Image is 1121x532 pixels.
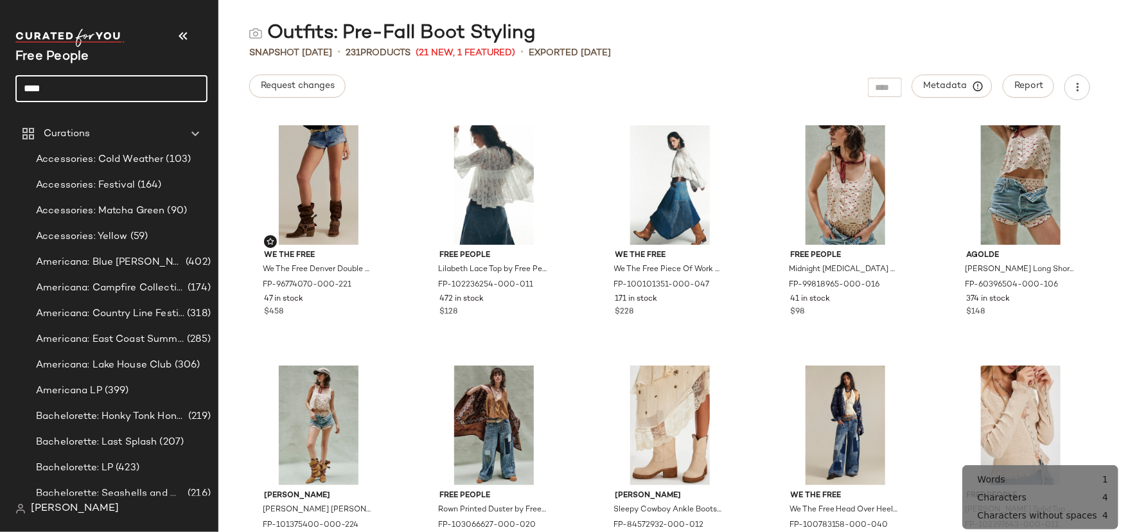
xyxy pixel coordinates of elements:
span: [PERSON_NAME] [PERSON_NAME] Boots at Free People in [GEOGRAPHIC_DATA], Size: US 6 [263,504,372,516]
span: Accessories: Matcha Green [36,204,165,218]
span: We The Free Piece Of Work Denim Midi Skirt at Free People in Medium Wash, Size: 24 [614,264,723,276]
span: Snapshot [DATE] [249,46,332,60]
span: Current Company Name [15,50,89,64]
span: Bachelorette: Last Splash [36,435,157,450]
span: (59) [128,229,148,244]
span: (103) [164,152,191,167]
p: Exported [DATE] [529,46,611,60]
img: 102236254_011_0 [429,125,559,245]
span: Americana: Blue [PERSON_NAME] Baby [36,255,183,270]
img: 60396504_106_0 [956,125,1086,245]
span: Curations [44,127,90,141]
span: Midnight [MEDICAL_DATA] Printed Set by Free People in Tan, Size: XS [790,264,899,276]
span: (216) [185,486,211,501]
img: 101375400_224_f [254,366,384,485]
img: cfy_white_logo.C9jOOHJF.svg [15,29,125,47]
span: Report [1014,81,1043,91]
span: 231 [346,48,360,58]
button: Request changes [249,75,346,98]
span: FP-96774070-000-221 [263,279,351,291]
span: (399) [102,384,129,398]
img: svg%3e [267,238,274,245]
span: Americana LP [36,384,102,398]
span: Request changes [260,81,335,91]
span: (164) [135,178,162,193]
span: 47 in stock [264,294,303,305]
span: $458 [264,306,283,318]
span: Lilabeth Lace Top by Free People in White, Size: XL [438,264,547,276]
span: (402) [183,255,211,270]
img: 102397643_011_d [956,366,1086,485]
img: svg%3e [249,27,262,40]
span: 41 in stock [791,294,831,305]
span: AGOLDE [966,250,1075,262]
span: 472 in stock [439,294,484,305]
span: Metadata [923,80,982,92]
span: Americana: Country Line Festival [36,306,184,321]
span: [PERSON_NAME] Long Shorts by AGOLDE at Free People in Light Wash, Size: 32 [965,264,1074,276]
span: (318) [184,306,211,321]
span: Rown Printed Duster by Free People in Brown [438,504,547,516]
span: FP-102236254-000-011 [438,279,533,291]
span: Accessories: Cold Weather [36,152,164,167]
span: (306) [172,358,200,373]
span: Americana: Campfire Collective [36,281,185,296]
img: 100783158_040_a [781,366,910,485]
span: FP-99818965-000-016 [790,279,880,291]
span: 171 in stock [615,294,658,305]
span: Accessories: Festival [36,178,135,193]
button: Report [1003,75,1054,98]
span: We The Free [791,490,900,502]
span: Americana: Lake House Club [36,358,172,373]
span: • [520,45,524,60]
span: (174) [185,281,211,296]
span: 374 in stock [966,294,1010,305]
button: Metadata [912,75,993,98]
img: 96774070_221_e [254,125,384,245]
span: FP-84572932-000-012 [614,520,704,531]
span: We The Free [615,250,725,262]
span: $98 [791,306,805,318]
span: (219) [186,409,211,424]
img: 99818965_016_0 [781,125,910,245]
span: • [337,45,340,60]
span: Accessories: Yellow [36,229,128,244]
span: [PERSON_NAME] [264,490,373,502]
span: Free People [791,250,900,262]
span: FP-60396504-000-106 [965,279,1058,291]
img: 100101351_047_e [605,125,735,245]
span: $128 [439,306,457,318]
span: Bachelorette: Honky Tonk Honey [36,409,186,424]
div: Products [346,46,410,60]
span: (21 New, 1 Featured) [416,46,515,60]
div: Outfits: Pre-Fall Boot Styling [249,21,536,46]
span: Bachelorette: LP [36,461,113,475]
span: $228 [615,306,634,318]
span: We The Free Denver Double Buckle Boots at Free People in Brown, Size: US 11 [263,264,372,276]
img: 103066627_020_0 [429,366,559,485]
span: (207) [157,435,184,450]
span: (285) [184,332,211,347]
span: FP-101375400-000-224 [263,520,358,531]
span: (90) [165,204,188,218]
span: (423) [113,461,139,475]
span: We The Free [264,250,373,262]
span: Sleepy Cowboy Ankle Boots by [PERSON_NAME] at Free People in White, Size: US 6.5 [614,504,723,516]
span: $148 [966,306,985,318]
img: svg%3e [15,504,26,514]
span: [PERSON_NAME] [615,490,725,502]
img: 84572932_012_g [605,366,735,485]
span: [PERSON_NAME] [31,501,119,517]
span: Bachelorette: Seashells and Wedding Bells [36,486,185,501]
span: Americana: East Coast Summer [36,332,184,347]
span: FP-103066627-000-020 [438,520,536,531]
span: Free People [439,250,549,262]
span: FP-100783158-000-040 [790,520,888,531]
span: FP-100101351-000-047 [614,279,710,291]
span: Free People [439,490,549,502]
span: We The Free Head Over Heels Jeans at Free People in Medium Wash, Size: 25 [790,504,899,516]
